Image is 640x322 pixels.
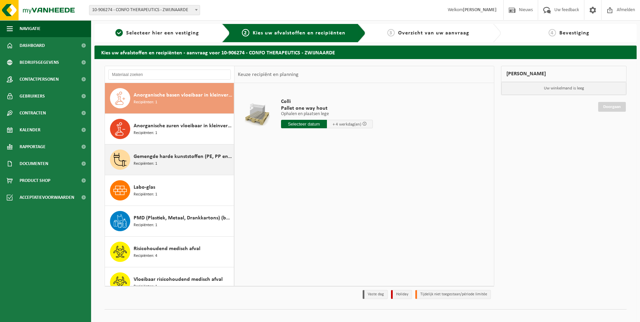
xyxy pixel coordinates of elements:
[105,267,234,298] button: Vloeibaar risicohoudend medisch afval Recipiënten: 1
[134,275,223,284] span: Vloeibaar risicohoudend medisch afval
[415,290,491,299] li: Tijdelijk niet toegestaan/période limitée
[134,183,155,191] span: Labo-glas
[398,30,469,36] span: Overzicht van uw aanvraag
[20,155,48,172] span: Documenten
[20,71,59,88] span: Contactpersonen
[549,29,556,36] span: 4
[253,30,345,36] span: Kies uw afvalstoffen en recipiënten
[105,144,234,175] button: Gemengde harde kunststoffen (PE, PP en PVC), recycleerbaar (industrieel) Recipiënten: 1
[94,46,637,59] h2: Kies uw afvalstoffen en recipiënten - aanvraag voor 10-906274 - CONFO THERAPEUTICS - ZWIJNAARDE
[387,29,395,36] span: 3
[134,222,157,229] span: Recipiënten: 1
[598,102,626,112] a: Doorgaan
[105,237,234,267] button: Risicohoudend medisch afval Recipiënten: 4
[281,120,327,128] input: Selecteer datum
[501,82,626,95] p: Uw winkelmand is leeg
[242,29,249,36] span: 2
[234,66,302,83] div: Keuze recipiënt en planning
[134,253,157,259] span: Recipiënten: 4
[20,189,74,206] span: Acceptatievoorwaarden
[20,88,45,105] span: Gebruikers
[134,91,232,99] span: Anorganische basen vloeibaar in kleinverpakking
[115,29,123,36] span: 1
[463,7,497,12] strong: [PERSON_NAME]
[134,245,200,253] span: Risicohoudend medisch afval
[20,54,59,71] span: Bedrijfsgegevens
[134,130,157,136] span: Recipiënten: 1
[134,214,232,222] span: PMD (Plastiek, Metaal, Drankkartons) (bedrijven)
[105,175,234,206] button: Labo-glas Recipiënten: 1
[20,105,46,122] span: Contracten
[98,29,217,37] a: 1Selecteer hier een vestiging
[134,161,157,167] span: Recipiënten: 1
[281,105,373,112] span: Pallet one way hout
[105,83,234,114] button: Anorganische basen vloeibaar in kleinverpakking Recipiënten: 1
[391,290,412,299] li: Holiday
[501,66,627,82] div: [PERSON_NAME]
[105,114,234,144] button: Anorganische zuren vloeibaar in kleinverpakking Recipiënten: 1
[89,5,200,15] span: 10-906274 - CONFO THERAPEUTICS - ZWIJNAARDE
[134,99,157,106] span: Recipiënten: 1
[20,122,40,138] span: Kalender
[363,290,388,299] li: Vaste dag
[134,153,232,161] span: Gemengde harde kunststoffen (PE, PP en PVC), recycleerbaar (industrieel)
[134,122,232,130] span: Anorganische zuren vloeibaar in kleinverpakking
[20,138,46,155] span: Rapportage
[20,172,50,189] span: Product Shop
[281,112,373,116] p: Ophalen en plaatsen lege
[333,122,361,127] span: + 4 werkdag(en)
[126,30,199,36] span: Selecteer hier een vestiging
[105,206,234,237] button: PMD (Plastiek, Metaal, Drankkartons) (bedrijven) Recipiënten: 1
[134,191,157,198] span: Recipiënten: 1
[20,37,45,54] span: Dashboard
[281,98,373,105] span: Colli
[20,20,40,37] span: Navigatie
[559,30,589,36] span: Bevestiging
[134,284,157,290] span: Recipiënten: 1
[108,70,231,80] input: Materiaal zoeken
